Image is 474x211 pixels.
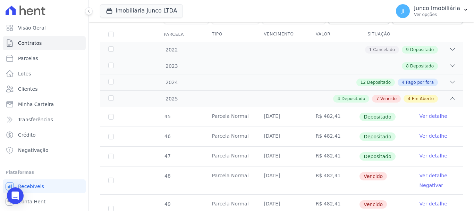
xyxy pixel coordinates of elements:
a: Visão Geral [3,21,86,35]
a: Ver detalhe [420,200,447,207]
p: Junco Imobiliária [414,5,460,12]
span: Cancelado [373,47,395,53]
a: Ver detalhe [420,172,447,179]
td: R$ 482,41 [307,167,359,194]
a: Conta Hent [3,195,86,209]
span: Conta Hent [18,198,45,205]
a: Minha Carteira [3,97,86,111]
span: Depositado [367,79,391,86]
input: Só é possível selecionar pagamentos em aberto [108,114,114,120]
a: Lotes [3,67,86,81]
span: JI [401,9,404,14]
th: Vencimento [255,27,307,42]
span: 7 [376,96,379,102]
span: 49 [164,201,171,207]
span: Negativação [18,147,49,154]
td: Parcela Normal [204,107,255,127]
td: Parcela Normal [204,147,255,166]
span: 48 [164,173,171,179]
td: Parcela Normal [204,127,255,146]
input: Só é possível selecionar pagamentos em aberto [108,134,114,139]
span: 4 [402,79,405,86]
th: Tipo [204,27,255,42]
td: R$ 482,41 [307,147,359,166]
span: Minha Carteira [18,101,54,108]
a: Negativar [420,182,443,188]
p: Ver opções [414,12,460,17]
td: [DATE] [255,107,307,127]
span: Depositado [341,96,365,102]
a: Ver detalhe [420,152,447,159]
td: [DATE] [255,147,307,166]
a: Parcelas [3,51,86,65]
span: Depositado [410,63,434,69]
span: 47 [164,153,171,159]
a: Clientes [3,82,86,96]
span: 4 [408,96,410,102]
span: Depositado [359,132,396,141]
span: Parcelas [18,55,38,62]
a: Contratos [3,36,86,50]
div: Open Intercom Messenger [7,187,24,204]
td: [DATE] [255,167,307,194]
span: Recebíveis [18,183,44,190]
span: Pago por fora [406,79,434,86]
span: Contratos [18,40,42,47]
span: 4 [337,96,340,102]
span: Depositado [410,47,434,53]
span: Transferências [18,116,53,123]
td: [DATE] [255,127,307,146]
td: Parcela Normal [204,167,255,194]
td: R$ 482,41 [307,107,359,127]
span: 45 [164,114,171,119]
span: Em Aberto [412,96,434,102]
a: Crédito [3,128,86,142]
span: Lotes [18,70,31,77]
input: Só é possível selecionar pagamentos em aberto [108,154,114,159]
a: Ver detalhe [420,113,447,120]
span: Vencido [359,200,387,209]
button: Imobiliária Junco LTDA [100,4,183,17]
th: Situação [359,27,411,42]
td: R$ 482,41 [307,127,359,146]
a: Transferências [3,113,86,127]
a: Ver detalhe [420,132,447,139]
span: 46 [164,133,171,139]
div: Parcela [155,27,192,41]
th: Valor [307,27,359,42]
span: 9 [406,47,409,53]
span: Vencido [380,96,397,102]
a: Recebíveis [3,179,86,193]
span: 12 [361,79,366,86]
a: Negativação [3,143,86,157]
span: Depositado [359,152,396,161]
span: 8 [406,63,409,69]
input: default [108,178,114,183]
span: Clientes [18,86,37,92]
div: Plataformas [6,168,83,177]
span: Visão Geral [18,24,46,31]
span: Vencido [359,172,387,180]
span: Crédito [18,131,36,138]
button: JI Junco Imobiliária Ver opções [390,1,474,21]
span: 1 [369,47,372,53]
span: Depositado [359,113,396,121]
